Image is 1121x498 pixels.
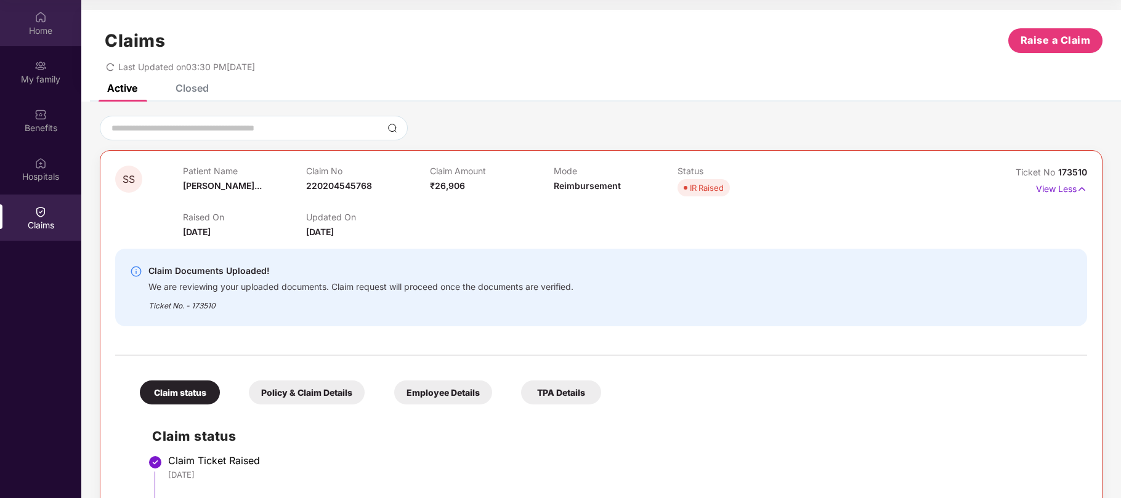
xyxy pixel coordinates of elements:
[1016,167,1058,177] span: Ticket No
[152,426,1075,446] h2: Claim status
[249,380,365,404] div: Policy & Claim Details
[176,82,209,94] div: Closed
[106,62,115,72] span: redo
[678,166,801,176] p: Status
[183,212,307,222] p: Raised On
[430,180,465,191] span: ₹26,906
[34,157,47,169] img: svg+xml;base64,PHN2ZyBpZD0iSG9zcGl0YWxzIiB4bWxucz0iaHR0cDovL3d3dy53My5vcmcvMjAwMC9zdmciIHdpZHRoPS...
[1077,182,1087,196] img: svg+xml;base64,PHN2ZyB4bWxucz0iaHR0cDovL3d3dy53My5vcmcvMjAwMC9zdmciIHdpZHRoPSIxNyIgaGVpZ2h0PSIxNy...
[306,212,430,222] p: Updated On
[148,263,573,278] div: Claim Documents Uploaded!
[554,180,621,191] span: Reimbursement
[1021,33,1091,48] span: Raise a Claim
[140,380,220,404] div: Claim status
[148,278,573,292] div: We are reviewing your uploaded documents. Claim request will proceed once the documents are verif...
[107,82,137,94] div: Active
[1008,28,1103,53] button: Raise a Claim
[148,455,163,470] img: svg+xml;base64,PHN2ZyBpZD0iU3RlcC1Eb25lLTMyeDMyIiB4bWxucz0iaHR0cDovL3d3dy53My5vcmcvMjAwMC9zdmciIH...
[183,166,307,176] p: Patient Name
[690,182,724,194] div: IR Raised
[306,166,430,176] p: Claim No
[394,380,492,404] div: Employee Details
[1036,179,1087,196] p: View Less
[1058,167,1087,177] span: 173510
[34,60,47,72] img: svg+xml;base64,PHN2ZyB3aWR0aD0iMjAiIGhlaWdodD0iMjAiIHZpZXdCb3g9IjAgMCAyMCAyMCIgZmlsbD0ibm9uZSIgeG...
[387,123,397,133] img: svg+xml;base64,PHN2ZyBpZD0iU2VhcmNoLTMyeDMyIiB4bWxucz0iaHR0cDovL3d3dy53My5vcmcvMjAwMC9zdmciIHdpZH...
[123,174,135,185] span: SS
[306,227,334,237] span: [DATE]
[34,206,47,218] img: svg+xml;base64,PHN2ZyBpZD0iQ2xhaW0iIHhtbG5zPSJodHRwOi8vd3d3LnczLm9yZy8yMDAwL3N2ZyIgd2lkdGg9IjIwIi...
[306,180,372,191] span: 220204545768
[105,30,165,51] h1: Claims
[521,380,601,404] div: TPA Details
[554,166,678,176] p: Mode
[34,108,47,121] img: svg+xml;base64,PHN2ZyBpZD0iQmVuZWZpdHMiIHhtbG5zPSJodHRwOi8vd3d3LnczLm9yZy8yMDAwL3N2ZyIgd2lkdGg9Ij...
[183,227,211,237] span: [DATE]
[130,265,142,278] img: svg+xml;base64,PHN2ZyBpZD0iSW5mby0yMHgyMCIgeG1sbnM9Imh0dHA6Ly93d3cudzMub3JnLzIwMDAvc3ZnIiB3aWR0aD...
[148,292,573,311] div: Ticket No. - 173510
[168,469,1075,480] div: [DATE]
[168,454,1075,467] div: Claim Ticket Raised
[430,166,554,176] p: Claim Amount
[183,180,262,191] span: [PERSON_NAME]...
[34,11,47,23] img: svg+xml;base64,PHN2ZyBpZD0iSG9tZSIgeG1sbnM9Imh0dHA6Ly93d3cudzMub3JnLzIwMDAvc3ZnIiB3aWR0aD0iMjAiIG...
[118,62,255,72] span: Last Updated on 03:30 PM[DATE]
